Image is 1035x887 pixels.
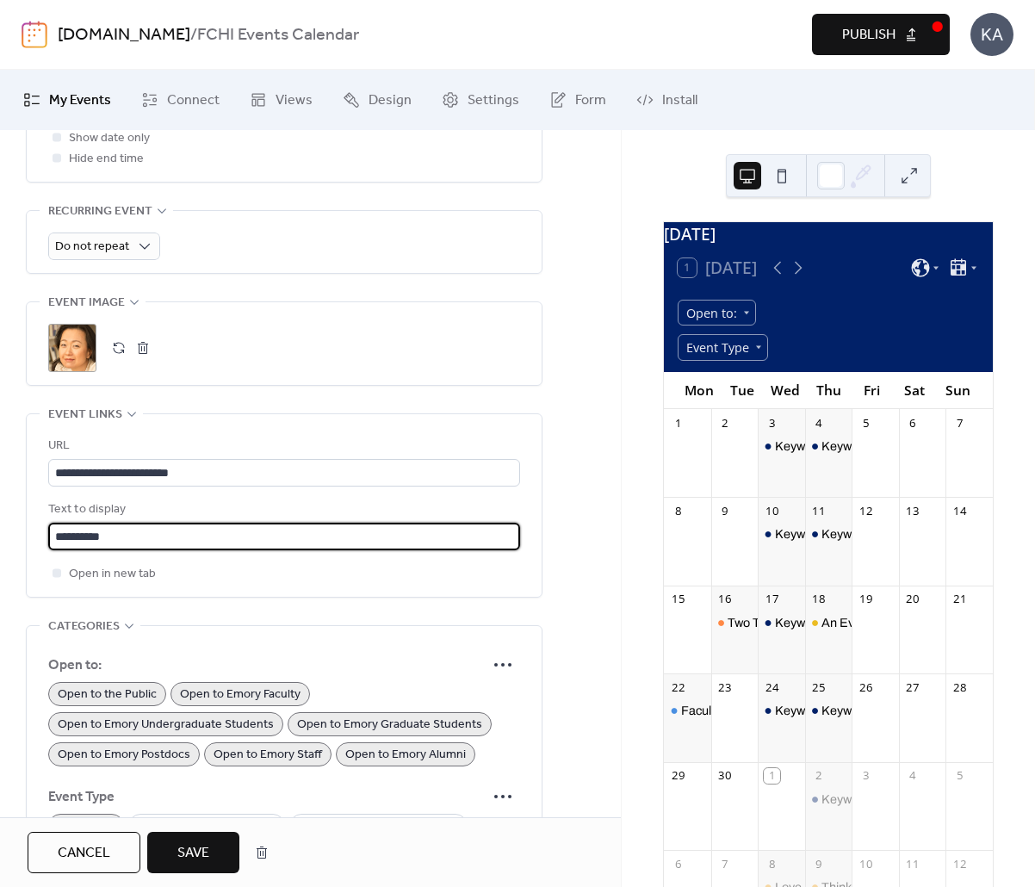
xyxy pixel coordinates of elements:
[468,90,519,111] span: Settings
[758,702,805,719] div: Keyword Seminar: "Voting"
[764,768,779,784] div: 1
[952,768,968,784] div: 5
[190,19,197,52] b: /
[905,504,920,519] div: 13
[69,149,144,170] span: Hide end time
[811,679,827,695] div: 25
[811,415,827,431] div: 4
[821,791,993,808] div: Keyword Seminar: "Pregnancy"
[952,679,968,695] div: 28
[28,832,140,873] button: Cancel
[180,685,301,705] span: Open to Emory Faculty
[764,415,779,431] div: 3
[678,372,721,409] div: Mon
[905,768,920,784] div: 4
[893,372,936,409] div: Sat
[345,745,466,766] span: Open to Emory Alumni
[952,504,968,519] div: 14
[623,77,710,123] a: Install
[662,90,697,111] span: Install
[905,856,920,871] div: 11
[670,856,685,871] div: 6
[805,525,852,543] div: Keyword Seminar: "Pregnancy"
[717,679,733,695] div: 23
[58,745,190,766] span: Open to Emory Postdocs
[681,702,1017,719] div: Faculty Book Launch: "These Survivals" by [PERSON_NAME]
[48,405,122,425] span: Event links
[858,679,874,695] div: 26
[811,856,827,871] div: 9
[721,372,764,409] div: Tue
[55,235,129,258] span: Do not repeat
[775,525,920,543] div: Keyword Seminar: "Voting"
[758,614,805,631] div: Keyword Seminar: "Voting"
[821,702,993,719] div: Keyword Seminar: "Pregnancy"
[58,19,190,52] a: [DOMAIN_NAME]
[670,504,685,519] div: 8
[128,77,232,123] a: Connect
[842,25,896,46] span: Publish
[48,655,486,676] span: Open to:
[214,745,322,766] span: Open to Emory Staff
[952,415,968,431] div: 7
[58,816,115,837] span: FCHI Event
[717,415,733,431] div: 2
[805,702,852,719] div: Keyword Seminar: "Pregnancy"
[811,504,827,519] div: 11
[858,592,874,607] div: 19
[147,832,239,873] button: Save
[811,592,827,607] div: 18
[670,768,685,784] div: 29
[807,372,850,409] div: Thu
[48,499,517,520] div: Text to display
[276,90,313,111] span: Views
[48,436,517,456] div: URL
[905,415,920,431] div: 6
[670,592,685,607] div: 15
[952,592,968,607] div: 21
[764,679,779,695] div: 24
[69,128,150,149] span: Show date only
[197,19,359,52] b: FCHI Events Calendar
[758,525,805,543] div: Keyword Seminar: "Voting"
[670,415,685,431] div: 1
[811,768,827,784] div: 2
[905,592,920,607] div: 20
[711,614,759,631] div: Two Tribes: Real Life Stories of a Jewish Native American
[812,14,950,55] button: Publish
[48,202,152,222] span: Recurring event
[805,791,852,808] div: Keyword Seminar: "Pregnancy"
[758,437,805,455] div: Keyword Seminar: "Voting"
[177,843,209,864] span: Save
[858,768,874,784] div: 3
[764,504,779,519] div: 10
[805,437,852,455] div: Keyword Seminar: "Pregnancy"
[536,77,619,123] a: Form
[670,679,685,695] div: 22
[48,324,96,372] div: ;
[48,293,125,313] span: Event image
[48,787,486,808] span: Event Type
[858,504,874,519] div: 12
[805,614,852,631] div: An Evening with Sancho... And Me?: Keynote Event by Paterson Joseph
[664,702,711,719] div: Faculty Book Launch: "These Survivals" by Lynne Huffer
[764,592,779,607] div: 17
[10,77,124,123] a: My Events
[299,816,458,837] span: Humanities Event (Submitted)
[58,843,110,864] span: Cancel
[952,856,968,871] div: 12
[22,21,47,48] img: logo
[764,372,807,409] div: Wed
[821,525,993,543] div: Keyword Seminar: "Pregnancy"
[775,614,920,631] div: Keyword Seminar: "Voting"
[858,856,874,871] div: 10
[48,617,120,637] span: Categories
[49,90,111,111] span: My Events
[664,222,993,247] div: [DATE]
[970,13,1013,56] div: KA
[717,768,733,784] div: 30
[58,685,157,705] span: Open to the Public
[575,90,606,111] span: Form
[764,856,779,871] div: 8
